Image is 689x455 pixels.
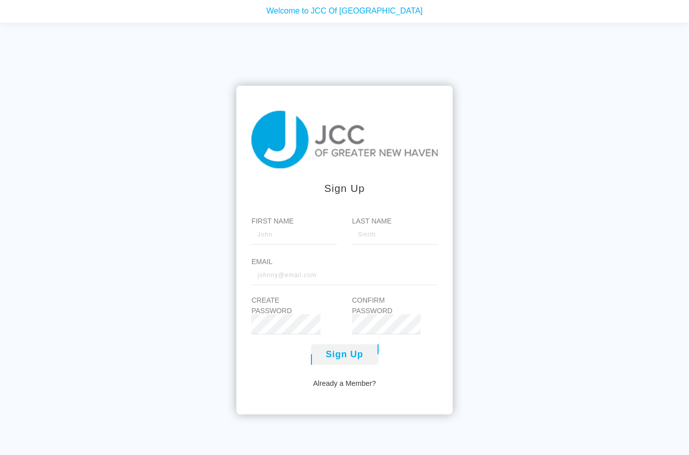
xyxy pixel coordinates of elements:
[311,344,379,365] button: Sign Up
[251,265,438,285] input: johnny@email.com
[352,216,438,226] label: Last Name
[251,257,438,267] label: Email
[251,295,320,316] label: Create Password
[352,224,438,245] input: Smith
[352,295,421,316] label: Confirm Password
[313,378,376,389] a: Already a Member?
[251,180,438,196] div: Sign up
[251,111,438,168] img: taiji-logo.png
[251,224,337,245] input: John
[8,2,681,15] p: Welcome to JCC Of [GEOGRAPHIC_DATA]
[251,216,337,226] label: First Name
